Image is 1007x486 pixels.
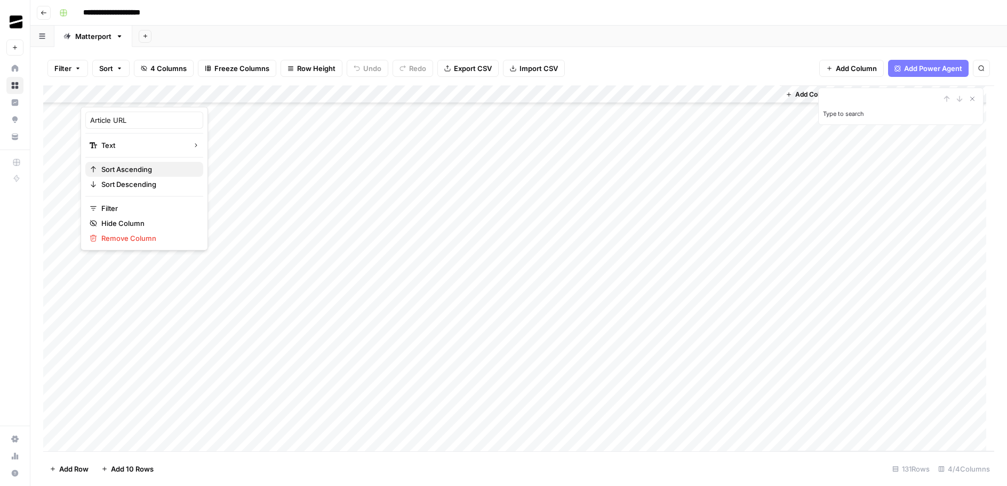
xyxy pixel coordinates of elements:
span: Add Power Agent [904,63,962,74]
button: Freeze Columns [198,60,276,77]
a: Settings [6,430,23,448]
span: Remove Column [101,233,195,244]
span: Add Column [836,63,877,74]
button: Redo [393,60,433,77]
span: Import CSV [520,63,558,74]
div: 131 Rows [888,460,934,477]
a: Usage [6,448,23,465]
a: Home [6,60,23,77]
span: Redo [409,63,426,74]
img: OGM Logo [6,12,26,32]
button: Import CSV [503,60,565,77]
button: Add Power Agent [888,60,969,77]
button: Add Column [781,88,837,101]
a: Matterport [54,26,132,47]
a: Browse [6,77,23,94]
span: Add Row [59,464,89,474]
button: Help + Support [6,465,23,482]
button: Export CSV [437,60,499,77]
button: Row Height [281,60,342,77]
span: Sort Descending [101,179,195,190]
span: Undo [363,63,381,74]
span: Text [101,140,184,151]
span: Row Height [297,63,335,74]
span: 4 Columns [150,63,187,74]
div: 4/4 Columns [934,460,994,477]
span: Hide Column [101,218,195,229]
span: Freeze Columns [214,63,269,74]
button: Add Row [43,460,95,477]
button: 4 Columns [134,60,194,77]
button: Close Search [966,92,979,105]
button: Filter [47,60,88,77]
span: Add 10 Rows [111,464,154,474]
a: Opportunities [6,111,23,128]
button: Sort [92,60,130,77]
button: Undo [347,60,388,77]
span: Add Column [795,90,833,99]
span: Sort Ascending [101,164,195,175]
span: Export CSV [454,63,492,74]
button: Workspace: OGM [6,9,23,35]
div: Matterport [75,31,111,42]
button: Add Column [819,60,884,77]
button: Add 10 Rows [95,460,160,477]
a: Your Data [6,128,23,145]
a: Insights [6,94,23,111]
span: Sort [99,63,113,74]
label: Type to search [823,110,864,117]
span: Filter [101,203,195,214]
span: Filter [54,63,71,74]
